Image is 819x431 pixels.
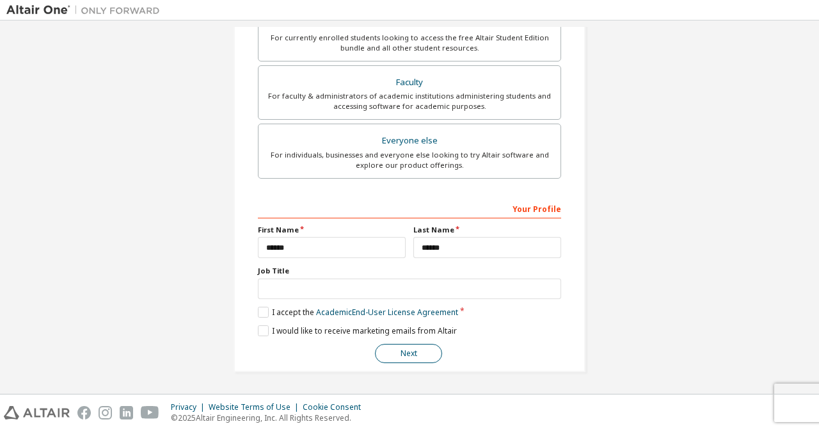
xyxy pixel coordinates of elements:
label: Job Title [258,266,561,276]
img: linkedin.svg [120,406,133,419]
div: For currently enrolled students looking to access the free Altair Student Edition bundle and all ... [266,33,553,53]
label: Last Name [413,225,561,235]
p: © 2025 Altair Engineering, Inc. All Rights Reserved. [171,412,369,423]
img: altair_logo.svg [4,406,70,419]
img: Altair One [6,4,166,17]
div: For faculty & administrators of academic institutions administering students and accessing softwa... [266,91,553,111]
div: For individuals, businesses and everyone else looking to try Altair software and explore our prod... [266,150,553,170]
img: youtube.svg [141,406,159,419]
div: Everyone else [266,132,553,150]
img: facebook.svg [77,406,91,419]
button: Next [375,344,442,363]
div: Website Terms of Use [209,402,303,412]
div: Cookie Consent [303,402,369,412]
label: First Name [258,225,406,235]
label: I would like to receive marketing emails from Altair [258,325,457,336]
a: Academic End-User License Agreement [316,307,458,318]
div: Privacy [171,402,209,412]
label: I accept the [258,307,458,318]
div: Faculty [266,74,553,92]
img: instagram.svg [99,406,112,419]
div: Your Profile [258,198,561,218]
